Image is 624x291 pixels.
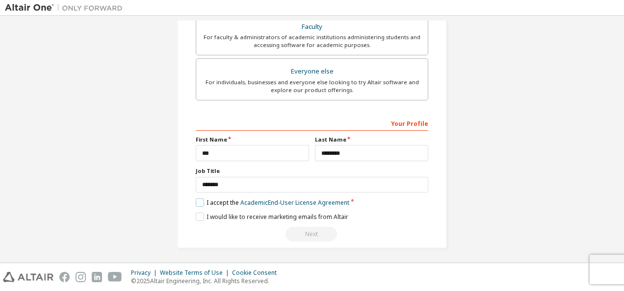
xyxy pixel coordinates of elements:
div: Everyone else [202,65,422,78]
label: First Name [196,136,309,144]
img: linkedin.svg [92,272,102,282]
img: instagram.svg [76,272,86,282]
img: youtube.svg [108,272,122,282]
div: For faculty & administrators of academic institutions administering students and accessing softwa... [202,33,422,49]
div: Cookie Consent [232,269,283,277]
div: Website Terms of Use [160,269,232,277]
label: Last Name [315,136,428,144]
img: Altair One [5,3,128,13]
label: Job Title [196,167,428,175]
div: For individuals, businesses and everyone else looking to try Altair software and explore our prod... [202,78,422,94]
label: I would like to receive marketing emails from Altair [196,213,348,221]
img: altair_logo.svg [3,272,53,282]
img: facebook.svg [59,272,70,282]
div: Faculty [202,20,422,34]
a: Academic End-User License Agreement [240,198,349,207]
div: Privacy [131,269,160,277]
div: Read and acccept EULA to continue [196,227,428,242]
div: Your Profile [196,115,428,131]
label: I accept the [196,198,349,207]
p: © 2025 Altair Engineering, Inc. All Rights Reserved. [131,277,283,285]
